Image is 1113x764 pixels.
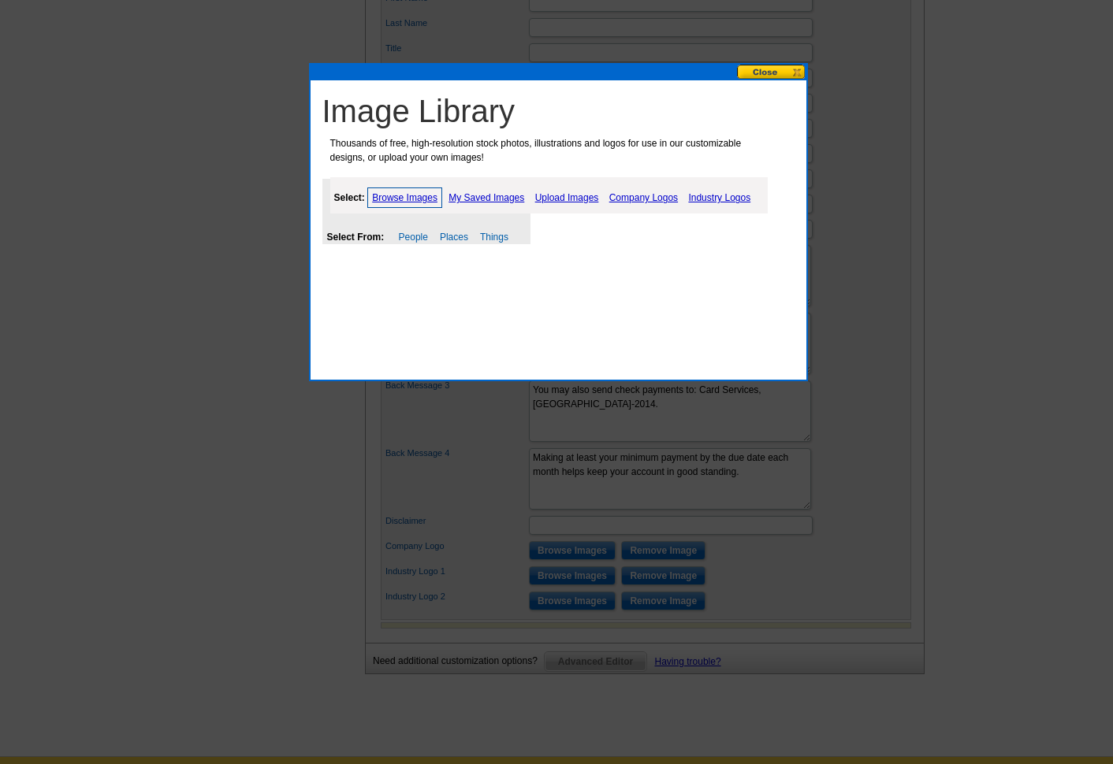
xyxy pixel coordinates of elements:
[322,136,773,165] p: Thousands of free, high-resolution stock photos, illustrations and logos for use in our customiza...
[334,192,365,203] strong: Select:
[798,398,1113,764] iframe: LiveChat chat widget
[605,188,682,207] a: Company Logos
[322,92,802,130] h1: Image Library
[399,232,428,243] a: People
[445,188,528,207] a: My Saved Images
[327,232,385,243] strong: Select From:
[367,187,442,208] a: Browse Images
[531,188,603,207] a: Upload Images
[684,188,754,207] a: Industry Logos
[480,232,508,243] a: Things
[440,232,468,243] a: Places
